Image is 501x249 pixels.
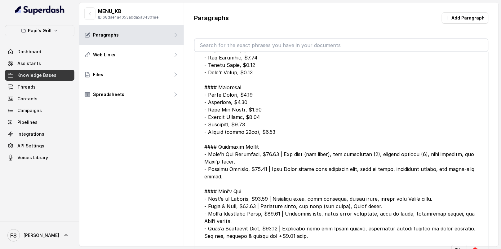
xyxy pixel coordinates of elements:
span: API Settings [17,143,44,149]
span: Integrations [17,131,44,137]
a: Threads [5,81,74,93]
span: Assistants [17,60,41,67]
a: Voices Library [5,152,74,163]
p: Paragraphs [194,14,229,22]
img: light.svg [15,5,65,15]
input: Search for the exact phrases you have in your documents [195,39,488,51]
p: Spreadsheets [93,91,124,98]
a: [PERSON_NAME] [5,227,74,244]
a: API Settings [5,140,74,151]
span: [PERSON_NAME] [24,232,59,238]
span: Pipelines [17,119,38,125]
a: Integrations [5,129,74,140]
a: Knowledge Bases [5,70,74,81]
span: Dashboard [17,49,41,55]
a: Pipelines [5,117,74,128]
p: ID: 68dae4a4053abda5a343018e [98,15,158,20]
p: MENU_KB [98,7,158,15]
p: Files [93,72,103,78]
a: Assistants [5,58,74,69]
span: Campaigns [17,107,42,114]
a: Dashboard [5,46,74,57]
span: Knowledge Bases [17,72,56,78]
span: Voices Library [17,155,48,161]
p: Paragraphs [93,32,119,38]
a: Contacts [5,93,74,104]
span: Contacts [17,96,38,102]
button: Papi's Grill [5,25,74,36]
button: Add Paragraph [442,12,489,24]
a: Campaigns [5,105,74,116]
p: Papi's Grill [28,27,51,34]
p: Web Links [93,52,115,58]
span: Threads [17,84,36,90]
text: FS [11,232,17,239]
